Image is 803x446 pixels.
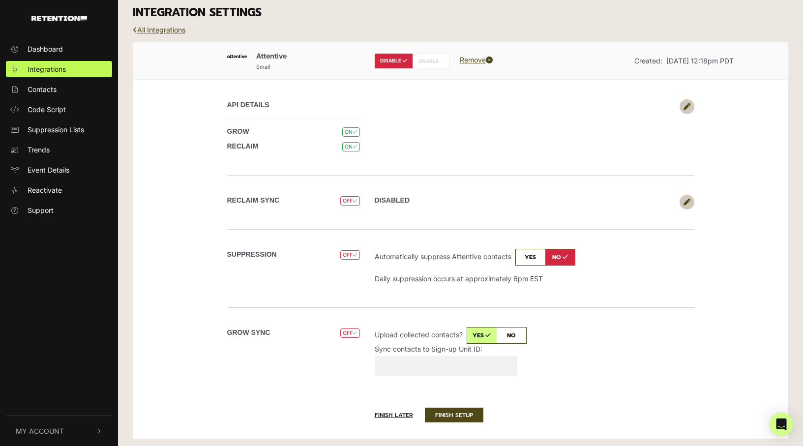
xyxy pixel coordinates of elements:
label: ENABLE [412,54,450,68]
small: Email [256,63,270,70]
img: Attentive [227,55,247,58]
img: Retention.com [31,16,87,21]
label: API DETAILS [227,100,269,110]
span: Reactivate [28,185,62,195]
p: Upload collected contacts? [375,327,675,344]
label: GROW [227,126,249,137]
span: OFF [340,196,359,206]
label: SUPPRESSION [227,249,277,260]
span: Suppression Lists [28,124,84,135]
span: ON [342,127,359,137]
label: RECLAIM [227,141,259,151]
span: Trends [28,145,50,155]
span: [DATE] 12:18pm PDT [666,57,734,65]
p: Automatically suppress Attentive contacts [375,249,675,266]
a: Contacts [6,81,112,97]
span: Support [28,205,54,215]
span: OFF [340,250,359,260]
a: Dashboard [6,41,112,57]
span: Contacts [28,84,57,94]
a: Integrations [6,61,112,77]
label: Reclaim Sync [227,195,280,206]
a: Suppression Lists [6,121,112,138]
a: Trends [6,142,112,158]
button: Finish later [375,408,423,422]
a: Event Details [6,162,112,178]
div: Open Intercom Messenger [770,413,793,436]
label: DISABLE [375,54,413,68]
a: Support [6,202,112,218]
span: ON [342,142,359,151]
span: Created: [634,57,662,65]
p: Daily suppression occurs at approximately 6pm EST [375,273,675,284]
span: OFF [340,328,359,338]
span: Integrations [28,64,66,74]
span: My Account [16,426,64,436]
label: Grow Sync [227,327,270,338]
a: Code Script [6,101,112,118]
h3: INTEGRATION SETTINGS [133,6,788,20]
a: Remove [460,56,493,64]
a: Reactivate [6,182,112,198]
span: Event Details [28,165,69,175]
a: All Integrations [133,26,185,34]
span: Attentive [256,52,287,60]
span: Sync contacts to Sign-up Unit ID: [375,344,517,354]
span: Dashboard [28,44,63,54]
button: My Account [6,416,112,446]
span: Code Script [28,104,66,115]
input: Sync contacts to Sign-up Unit ID: [375,356,517,376]
button: FINISH SETUP [425,408,483,422]
strong: Disabled [375,196,410,204]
